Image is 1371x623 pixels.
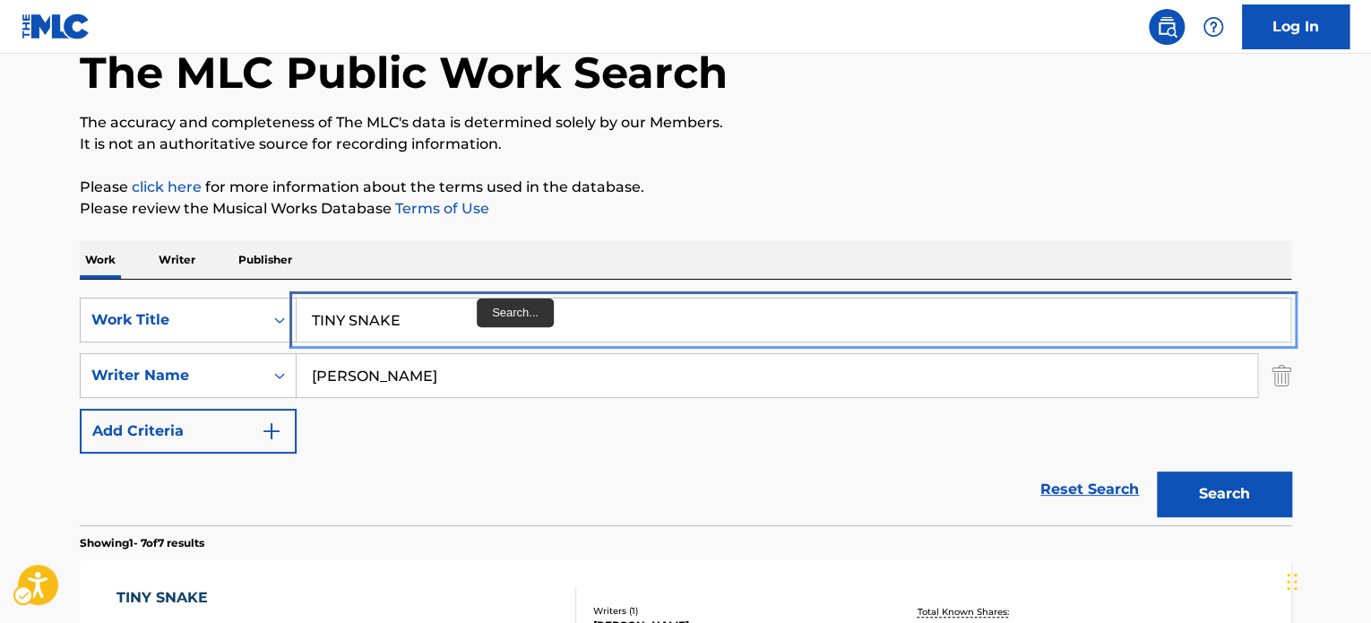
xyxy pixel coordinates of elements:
input: Search... [297,299,1290,342]
p: It is not an authoritative source for recording information. [80,134,1291,155]
img: MLC Logo [22,13,91,39]
div: Work Title [91,309,253,331]
p: Showing 1 - 7 of 7 results [80,535,204,551]
p: Please for more information about the terms used in the database. [80,177,1291,198]
div: Writers ( 1 ) [593,604,864,618]
p: Work [80,241,121,279]
p: Publisher [233,241,297,279]
div: Writer Name [91,365,253,386]
img: search [1156,16,1177,38]
form: Search Form [80,298,1291,525]
input: Search... [297,354,1257,397]
h1: The MLC Public Work Search [80,46,728,100]
a: Terms of Use [392,200,489,217]
p: Writer [153,241,201,279]
a: click here [132,178,202,195]
a: Reset Search [1031,470,1148,509]
button: Add Criteria [80,409,297,454]
p: Please review the Musical Works Database [80,198,1291,220]
div: TINY SNAKE [116,587,279,609]
div: Drag [1287,555,1298,609]
img: help [1203,16,1224,38]
iframe: Hubspot Iframe [1281,537,1371,623]
button: Search [1157,472,1291,516]
p: The accuracy and completeness of The MLC's data is determined solely by our Members. [80,112,1291,134]
p: Total Known Shares: [917,605,1013,619]
a: Log In [1242,4,1349,49]
div: Chat Widget [1281,537,1371,623]
img: Delete Criterion [1272,353,1291,398]
img: 9d2ae6d4665cec9f34b9.svg [261,420,282,442]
